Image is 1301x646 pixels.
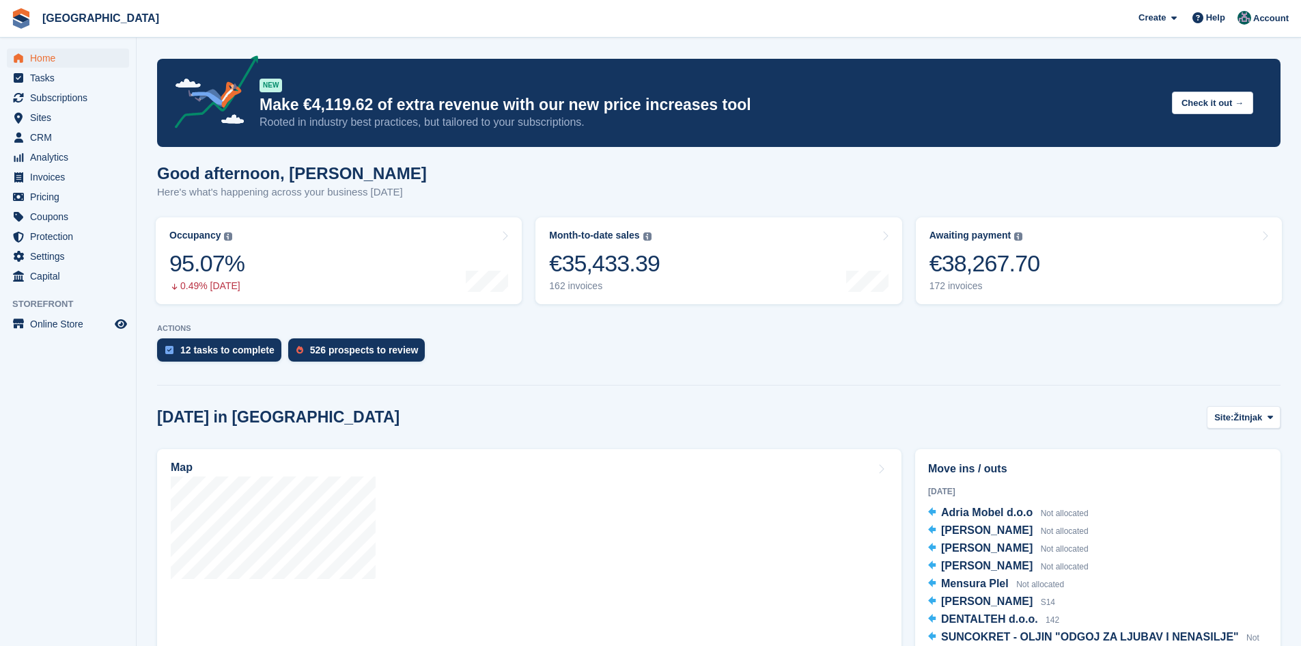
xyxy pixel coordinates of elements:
[30,148,112,167] span: Analytics
[1214,411,1233,425] span: Site:
[7,128,129,147] a: menu
[928,522,1089,540] a: [PERSON_NAME] Not allocated
[156,217,522,304] a: Occupancy 95.07% 0.49% [DATE]
[30,88,112,107] span: Subscriptions
[535,217,901,304] a: Month-to-date sales €35,433.39 162 invoices
[941,613,1038,625] span: DENTALTEH d.o.o.
[928,485,1268,498] div: [DATE]
[7,167,129,187] a: menu
[157,324,1281,333] p: ACTIONS
[929,250,1040,278] div: €38,267.70
[941,524,1033,536] span: [PERSON_NAME]
[7,148,129,167] a: menu
[1014,232,1022,241] img: icon-info-grey-7440780725fd019a000dd9b08b2336e03edf1995a4989e88bcd33f0948082b44.svg
[310,345,419,355] div: 526 prospects to review
[7,207,129,226] a: menu
[30,167,112,187] span: Invoices
[549,250,660,278] div: €35,433.39
[30,49,112,68] span: Home
[941,595,1033,607] span: [PERSON_NAME]
[929,230,1011,241] div: Awaiting payment
[7,49,129,68] a: menu
[549,280,660,292] div: 162 invoices
[7,108,129,127] a: menu
[928,558,1089,576] a: [PERSON_NAME] Not allocated
[928,593,1055,611] a: [PERSON_NAME] S14
[30,314,112,334] span: Online Store
[1041,597,1055,607] span: S14
[11,8,31,29] img: stora-icon-8386f47178a22dfd0bd8f6a31ec36ba5ce8667c1dd55bd0f319d3a0aa187defe.svg
[30,128,112,147] span: CRM
[1041,526,1089,536] span: Not allocated
[916,217,1282,304] a: Awaiting payment €38,267.70 172 invoices
[171,461,193,474] h2: Map
[1016,580,1064,589] span: Not allocated
[157,408,400,427] h2: [DATE] in [GEOGRAPHIC_DATA]
[30,187,112,206] span: Pricing
[157,164,427,183] h1: Good afternoon, [PERSON_NAME]
[165,346,173,354] img: task-75834270c22a3079a89374b754ae025e5fb1db73e45f91037f5363f120a921f8.svg
[224,232,232,241] img: icon-info-grey-7440780725fd019a000dd9b08b2336e03edf1995a4989e88bcd33f0948082b44.svg
[941,578,1009,589] span: Mensura Plel
[7,314,129,334] a: menu
[941,542,1033,554] span: [PERSON_NAME]
[928,576,1064,593] a: Mensura Plel Not allocated
[928,540,1089,558] a: [PERSON_NAME] Not allocated
[1041,509,1089,518] span: Not allocated
[296,346,303,354] img: prospect-51fa495bee0391a8d652442698ab0144808aea92771e9ea1ae160a38d050c398.svg
[1041,562,1089,571] span: Not allocated
[928,611,1059,629] a: DENTALTEH d.o.o. 142
[549,230,639,241] div: Month-to-date sales
[157,338,288,368] a: 12 tasks to complete
[260,115,1161,130] p: Rooted in industry best practices, but tailored to your subscriptions.
[12,297,136,311] span: Storefront
[1237,11,1251,25] img: Željko Gobac
[7,267,129,286] a: menu
[1253,12,1289,25] span: Account
[30,247,112,266] span: Settings
[37,7,165,29] a: [GEOGRAPHIC_DATA]
[260,95,1161,115] p: Make €4,119.62 of extra revenue with our new price increases tool
[1046,615,1059,625] span: 142
[1138,11,1166,25] span: Create
[7,88,129,107] a: menu
[169,280,244,292] div: 0.49% [DATE]
[169,230,221,241] div: Occupancy
[643,232,652,241] img: icon-info-grey-7440780725fd019a000dd9b08b2336e03edf1995a4989e88bcd33f0948082b44.svg
[30,68,112,88] span: Tasks
[1172,92,1253,114] button: Check it out →
[929,280,1040,292] div: 172 invoices
[113,316,129,332] a: Preview store
[288,338,432,368] a: 526 prospects to review
[1233,411,1262,425] span: Žitnjak
[7,187,129,206] a: menu
[180,345,275,355] div: 12 tasks to complete
[30,267,112,286] span: Capital
[169,250,244,278] div: 95.07%
[928,504,1089,522] a: Adria Mobel d.o.o Not allocated
[941,631,1239,643] span: SUNCOKRET - OLJIN "ODGOJ ZA LJUBAV I NENASILJE"
[30,207,112,226] span: Coupons
[7,247,129,266] a: menu
[941,560,1033,571] span: [PERSON_NAME]
[1041,544,1089,554] span: Not allocated
[30,227,112,246] span: Protection
[7,68,129,88] a: menu
[941,507,1033,518] span: Adria Mobel d.o.o
[1206,11,1225,25] span: Help
[260,79,282,92] div: NEW
[7,227,129,246] a: menu
[157,185,427,200] p: Here's what's happening across your business [DATE]
[928,461,1268,477] h2: Move ins / outs
[163,55,259,133] img: price-adjustments-announcement-icon-8257ccfd72463d97f412b2fc003d46551f7dbcb40ab6d574587a9cd5c0d94...
[30,108,112,127] span: Sites
[1207,406,1281,429] button: Site: Žitnjak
